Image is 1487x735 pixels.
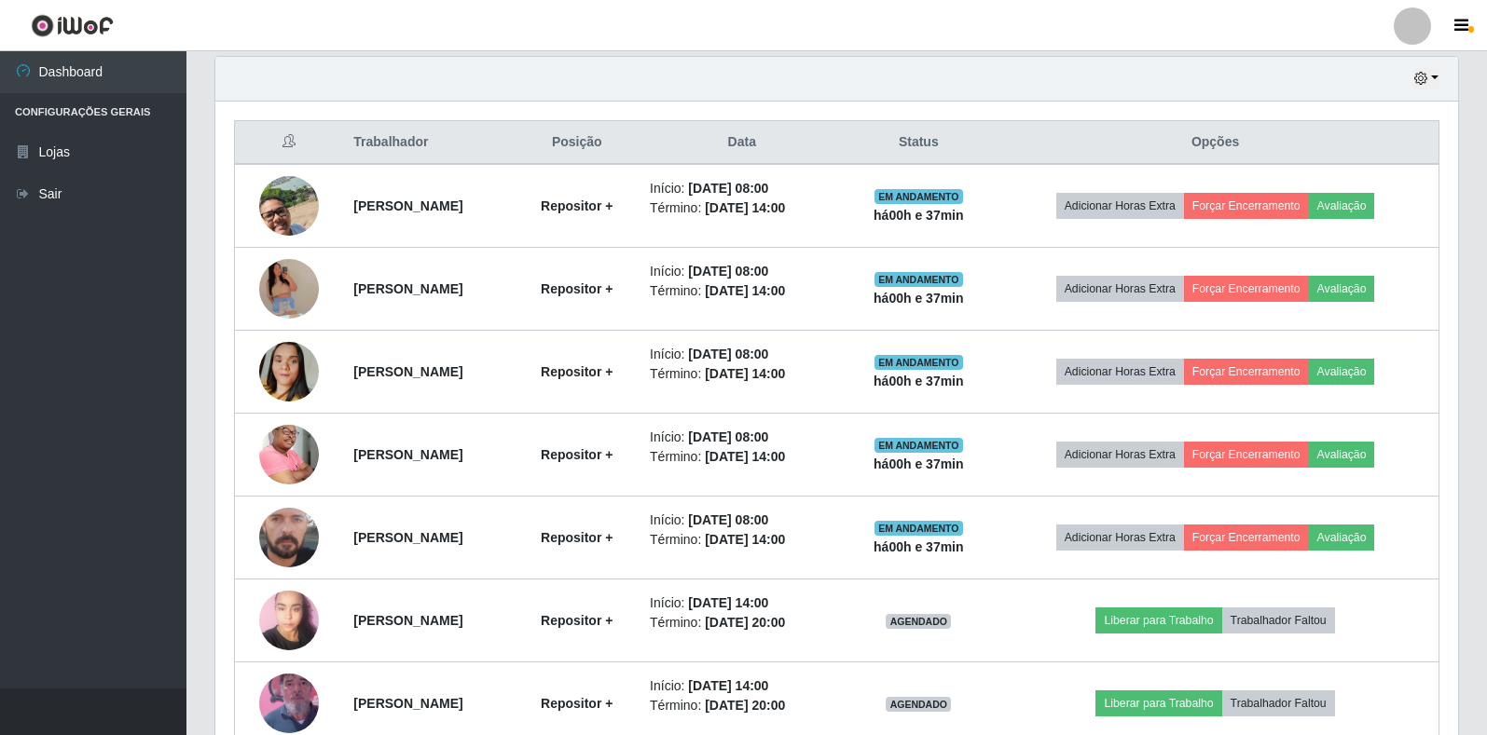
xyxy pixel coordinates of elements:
[874,521,963,536] span: EM ANDAMENTO
[1309,193,1375,219] button: Avaliação
[650,530,833,550] li: Término:
[874,539,964,554] strong: há 00 h e 37 min
[650,281,833,301] li: Término:
[705,615,785,630] time: [DATE] 20:00
[259,153,319,259] img: 1744982443257.jpeg
[1184,524,1309,551] button: Forçar Encerramento
[1222,607,1335,633] button: Trabalhador Faltou
[353,613,462,628] strong: [PERSON_NAME]
[353,447,462,462] strong: [PERSON_NAME]
[541,447,613,462] strong: Repositor +
[639,121,845,165] th: Data
[1056,276,1184,302] button: Adicionar Horas Extra
[874,355,963,370] span: EM ANDAMENTO
[650,262,833,281] li: Início:
[688,429,768,444] time: [DATE] 08:00
[650,613,833,633] li: Término:
[353,364,462,379] strong: [PERSON_NAME]
[650,676,833,696] li: Início:
[705,283,785,298] time: [DATE] 14:00
[259,580,319,660] img: 1750798204685.jpeg
[1056,524,1184,551] button: Adicionar Horas Extra
[845,121,992,165] th: Status
[515,121,639,165] th: Posição
[705,366,785,381] time: [DATE] 14:00
[1309,359,1375,385] button: Avaliação
[1184,276,1309,302] button: Forçar Encerramento
[688,512,768,527] time: [DATE] 08:00
[541,364,613,379] strong: Repositor +
[688,595,768,610] time: [DATE] 14:00
[541,281,613,296] strong: Repositor +
[705,532,785,547] time: [DATE] 14:00
[650,198,833,218] li: Término:
[688,181,768,196] time: [DATE] 08:00
[688,264,768,279] time: [DATE] 08:00
[541,696,613,711] strong: Repositor +
[1309,442,1375,468] button: Avaliação
[874,374,964,388] strong: há 00 h e 37 min
[886,614,951,629] span: AGENDADO
[1056,442,1184,468] button: Adicionar Horas Extra
[259,410,319,499] img: 1752179199159.jpeg
[874,438,963,453] span: EM ANDAMENTO
[688,347,768,361] time: [DATE] 08:00
[650,428,833,447] li: Início:
[650,447,833,467] li: Término:
[705,200,785,215] time: [DATE] 14:00
[1222,690,1335,716] button: Trabalhador Faltou
[353,530,462,545] strong: [PERSON_NAME]
[259,221,319,357] img: 1745850346795.jpeg
[650,179,833,198] li: Início:
[1056,359,1184,385] button: Adicionar Horas Extra
[650,510,833,530] li: Início:
[259,471,319,604] img: 1755946089616.jpeg
[353,198,462,213] strong: [PERSON_NAME]
[1095,607,1221,633] button: Liberar para Trabalho
[259,319,319,425] img: 1748562791419.jpeg
[1095,690,1221,716] button: Liberar para Trabalho
[688,678,768,693] time: [DATE] 14:00
[874,189,963,204] span: EM ANDAMENTO
[705,449,785,464] time: [DATE] 14:00
[31,14,114,37] img: CoreUI Logo
[353,281,462,296] strong: [PERSON_NAME]
[992,121,1439,165] th: Opções
[541,530,613,545] strong: Repositor +
[650,345,833,364] li: Início:
[1184,359,1309,385] button: Forçar Encerramento
[874,272,963,287] span: EM ANDAMENTO
[1184,442,1309,468] button: Forçar Encerramento
[1184,193,1309,219] button: Forçar Encerramento
[650,364,833,384] li: Término:
[874,208,964,223] strong: há 00 h e 37 min
[541,613,613,628] strong: Repositor +
[886,697,951,712] span: AGENDADO
[1309,524,1375,551] button: Avaliação
[705,698,785,713] time: [DATE] 20:00
[874,456,964,471] strong: há 00 h e 37 min
[874,291,964,306] strong: há 00 h e 37 min
[1309,276,1375,302] button: Avaliação
[541,198,613,213] strong: Repositor +
[650,696,833,715] li: Término:
[342,121,515,165] th: Trabalhador
[353,696,462,711] strong: [PERSON_NAME]
[650,593,833,613] li: Início:
[1056,193,1184,219] button: Adicionar Horas Extra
